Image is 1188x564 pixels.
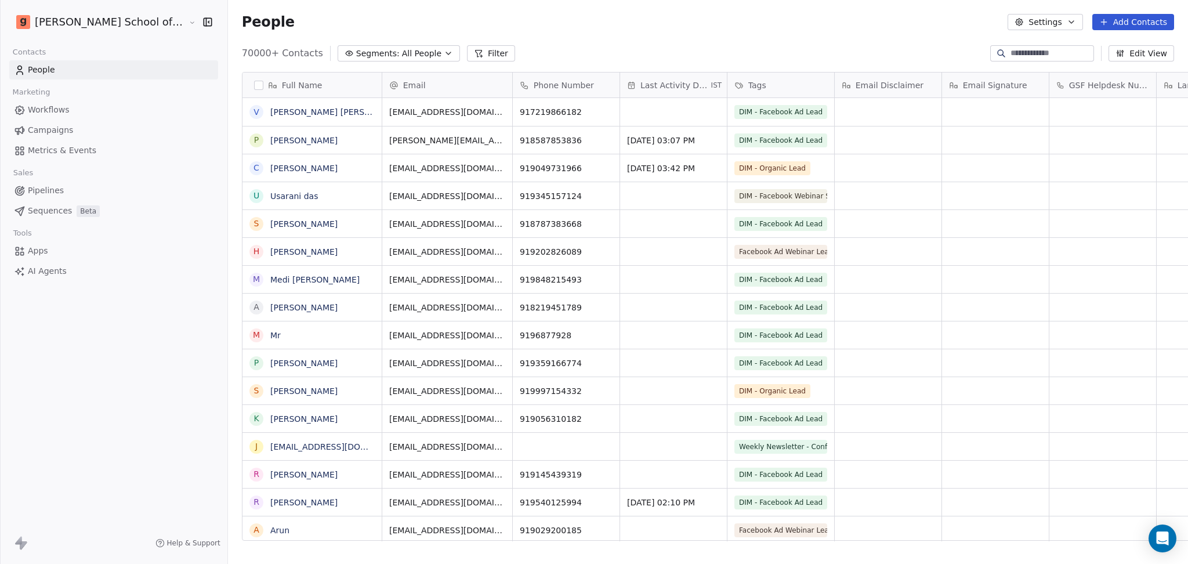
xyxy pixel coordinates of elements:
[1092,14,1174,30] button: Add Contacts
[389,385,505,397] span: [EMAIL_ADDRESS][DOMAIN_NAME]
[242,98,382,541] div: grid
[9,100,218,120] a: Workflows
[620,73,727,97] div: Last Activity DateIST
[389,274,505,285] span: [EMAIL_ADDRESS][DOMAIN_NAME]
[28,144,96,157] span: Metrics & Events
[520,106,613,118] span: 917219866182
[270,526,289,535] a: Arun
[734,273,827,287] span: DIM - Facebook Ad Lead
[1069,79,1149,91] span: GSF Helpdesk Number
[734,468,827,482] span: DIM - Facebook Ad Lead
[389,190,505,202] span: [EMAIL_ADDRESS][DOMAIN_NAME]
[734,384,810,398] span: DIM - Organic Lead
[270,219,338,229] a: [PERSON_NAME]
[270,442,412,451] a: [EMAIL_ADDRESS][DOMAIN_NAME]
[640,79,709,91] span: Last Activity Date
[520,302,613,313] span: 918219451789
[270,303,338,312] a: [PERSON_NAME]
[389,525,505,536] span: [EMAIL_ADDRESS][DOMAIN_NAME]
[734,217,827,231] span: DIM - Facebook Ad Lead
[253,218,259,230] div: S
[270,107,408,117] a: [PERSON_NAME] [PERSON_NAME]
[9,141,218,160] a: Metrics & Events
[9,181,218,200] a: Pipelines
[253,329,260,341] div: M
[727,73,834,97] div: Tags
[520,135,613,146] span: 918587853836
[255,440,258,453] div: j
[28,64,55,76] span: People
[534,79,594,91] span: Phone Number
[520,218,613,230] span: 918787383668
[520,274,613,285] span: 919848215493
[389,246,505,258] span: [EMAIL_ADDRESS][DOMAIN_NAME]
[270,247,338,256] a: [PERSON_NAME]
[270,359,338,368] a: [PERSON_NAME]
[242,46,323,60] span: 70000+ Contacts
[403,79,426,91] span: Email
[270,498,338,507] a: [PERSON_NAME]
[242,73,382,97] div: Full Name
[520,330,613,341] span: 9196877928
[14,12,180,32] button: [PERSON_NAME] School of Finance LLP
[734,133,827,147] span: DIM - Facebook Ad Lead
[253,162,259,174] div: C
[9,201,218,220] a: SequencesBeta
[167,538,220,548] span: Help & Support
[28,245,48,257] span: Apps
[155,538,220,548] a: Help & Support
[389,162,505,174] span: [EMAIL_ADDRESS][DOMAIN_NAME]
[253,106,259,118] div: V
[28,185,64,197] span: Pipelines
[253,385,259,397] div: S
[253,413,259,425] div: K
[9,241,218,261] a: Apps
[253,524,259,536] div: A
[627,497,720,508] span: [DATE] 02:10 PM
[9,60,218,79] a: People
[627,135,720,146] span: [DATE] 03:07 PM
[711,81,722,90] span: IST
[389,497,505,508] span: [EMAIL_ADDRESS][DOMAIN_NAME]
[253,245,260,258] div: H
[402,48,441,60] span: All People
[9,262,218,281] a: AI Agents
[389,106,505,118] span: [EMAIL_ADDRESS][DOMAIN_NAME]
[389,441,505,453] span: [EMAIL_ADDRESS][DOMAIN_NAME]
[16,15,30,29] img: Goela%20School%20Logos%20(4).png
[270,136,338,145] a: [PERSON_NAME]
[28,124,73,136] span: Campaigns
[253,496,259,508] div: R
[835,73,941,97] div: Email Disclaimer
[734,161,810,175] span: DIM - Organic Lead
[520,190,613,202] span: 919345157124
[389,357,505,369] span: [EMAIL_ADDRESS][DOMAIN_NAME]
[254,134,259,146] div: P
[520,525,613,536] span: 919029200185
[382,73,512,97] div: Email
[8,84,55,101] span: Marketing
[28,205,72,217] span: Sequences
[270,386,338,396] a: [PERSON_NAME]
[520,413,613,425] span: 919056310182
[35,15,186,30] span: [PERSON_NAME] School of Finance LLP
[242,13,295,31] span: People
[520,162,613,174] span: 919049731966
[389,413,505,425] span: [EMAIL_ADDRESS][DOMAIN_NAME]
[9,121,218,140] a: Campaigns
[389,135,505,146] span: [PERSON_NAME][EMAIL_ADDRESS][DOMAIN_NAME]
[1008,14,1082,30] button: Settings
[520,385,613,397] span: 919997154332
[8,225,37,242] span: Tools
[270,191,318,201] a: Usarani das
[28,104,70,116] span: Workflows
[270,275,360,284] a: Medi [PERSON_NAME]
[389,469,505,480] span: [EMAIL_ADDRESS][DOMAIN_NAME]
[270,331,281,340] a: Mr
[520,357,613,369] span: 919359166774
[734,523,827,537] span: Facebook Ad Webinar Lead
[734,356,827,370] span: DIM - Facebook Ad Lead
[1109,45,1174,62] button: Edit View
[942,73,1049,97] div: Email Signature
[282,79,323,91] span: Full Name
